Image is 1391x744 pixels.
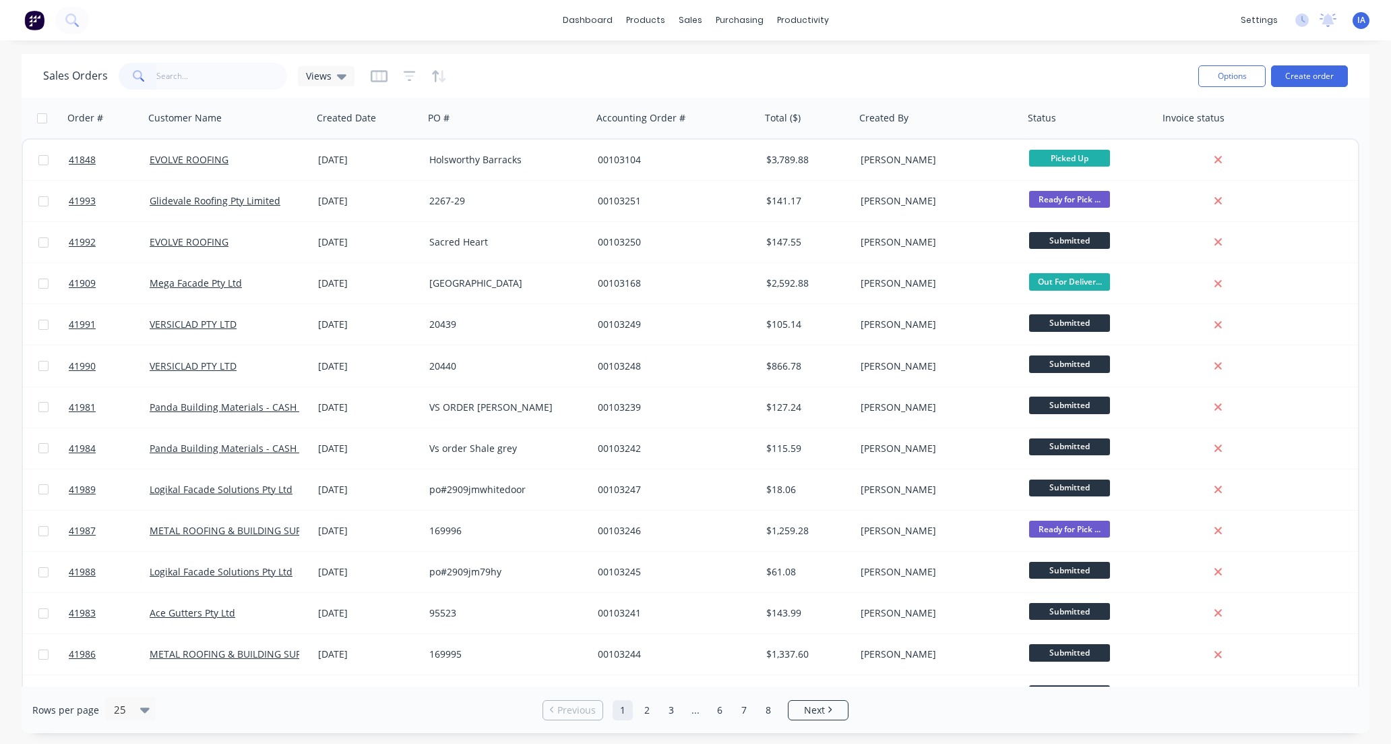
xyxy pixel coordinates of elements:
a: Ace Gutters Pty Ltd [150,606,235,619]
div: [DATE] [318,277,419,290]
div: $1,259.28 [766,524,846,538]
div: $61.08 [766,565,846,579]
div: [PERSON_NAME] [861,401,1010,414]
div: 00103250 [598,235,747,249]
a: Page 8 [758,700,778,720]
a: Panda Building Materials - CASH SALE [150,442,321,455]
a: 41983 [69,593,150,633]
span: Submitted [1029,603,1110,620]
div: 00103247 [598,483,747,496]
div: $141.17 [766,194,846,208]
span: Submitted [1029,355,1110,372]
a: Page 1 is your current page [613,700,633,720]
div: $143.99 [766,606,846,620]
div: [DATE] [318,360,419,373]
div: $147.55 [766,235,846,249]
div: 2267-29 [429,194,579,208]
div: [DATE] [318,153,419,167]
a: 41989 [69,469,150,510]
a: EVOLVE ROOFING [150,153,228,166]
span: Submitted [1029,480,1110,496]
div: Customer Name [148,111,222,125]
h1: Sales Orders [43,69,108,82]
div: [GEOGRAPHIC_DATA] [429,277,579,290]
span: Previous [557,704,596,717]
div: Created By [859,111,908,125]
div: 20439 [429,318,579,331]
span: 41984 [69,442,96,455]
a: 41993 [69,181,150,221]
div: 20440 [429,360,579,373]
span: Submitted [1029,438,1110,455]
div: [PERSON_NAME] [861,524,1010,538]
a: EVOLVE ROOFING [150,235,228,248]
div: Vs order Shale grey [429,442,579,455]
div: [PERSON_NAME] [861,606,1010,620]
div: 00103168 [598,277,747,290]
div: settings [1234,10,1285,30]
span: Ready for Pick ... [1029,521,1110,538]
span: Submitted [1029,397,1110,413]
div: $3,789.88 [766,153,846,167]
span: 41992 [69,235,96,249]
div: $105.14 [766,318,846,331]
div: [PERSON_NAME] [861,318,1010,331]
span: Rows per page [32,704,99,717]
div: Sacred Heart [429,235,579,249]
span: IA [1357,14,1365,26]
a: 41991 [69,304,150,345]
div: 169995 [429,648,579,661]
div: $2,592.88 [766,277,846,290]
div: [DATE] [318,318,419,331]
a: Page 6 [710,700,730,720]
div: $1,337.60 [766,648,846,661]
div: Total ($) [765,111,801,125]
div: [PERSON_NAME] [861,360,1010,373]
span: Submitted [1029,644,1110,661]
a: METAL ROOFING & BUILDING SUPPLIES PTY LTD [150,524,363,537]
div: [PERSON_NAME] [861,565,1010,579]
img: Factory [24,10,44,30]
a: Jump forward [685,700,706,720]
a: Page 7 [734,700,754,720]
div: po#2909jm79hy [429,565,579,579]
ul: Pagination [537,700,854,720]
span: 41848 [69,153,96,167]
div: Created Date [317,111,376,125]
span: 41989 [69,483,96,496]
span: Ready for Pick ... [1029,191,1110,208]
span: 41986 [69,648,96,661]
span: Submitted [1029,685,1110,702]
div: 00103104 [598,153,747,167]
span: Submitted [1029,232,1110,249]
div: $866.78 [766,360,846,373]
div: 00103245 [598,565,747,579]
a: 41988 [69,552,150,592]
a: Glidevale Roofing Pty Limited [150,194,280,207]
div: [PERSON_NAME] [861,194,1010,208]
a: METAL ROOFING & BUILDING SUPPLIES PTY LTD [150,648,363,660]
div: Order # [67,111,103,125]
div: [PERSON_NAME] [861,483,1010,496]
a: Panda Building Materials - CASH SALE [150,401,321,413]
div: [PERSON_NAME] [861,277,1010,290]
a: Logikal Facade Solutions Pty Ltd [150,565,292,578]
input: Search... [156,63,288,90]
span: Next [804,704,825,717]
div: [DATE] [318,524,419,538]
a: Previous page [543,704,602,717]
span: 41991 [69,318,96,331]
span: 41981 [69,401,96,414]
div: VS ORDER [PERSON_NAME] [429,401,579,414]
div: [PERSON_NAME] [861,648,1010,661]
div: Status [1028,111,1056,125]
span: 41993 [69,194,96,208]
div: 00103249 [598,318,747,331]
div: productivity [770,10,836,30]
div: 00103248 [598,360,747,373]
a: 41984 [69,428,150,469]
a: Next page [789,704,848,717]
div: [PERSON_NAME] [861,153,1010,167]
a: Mega Facade Pty Ltd [150,277,242,289]
a: Page 3 [661,700,681,720]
